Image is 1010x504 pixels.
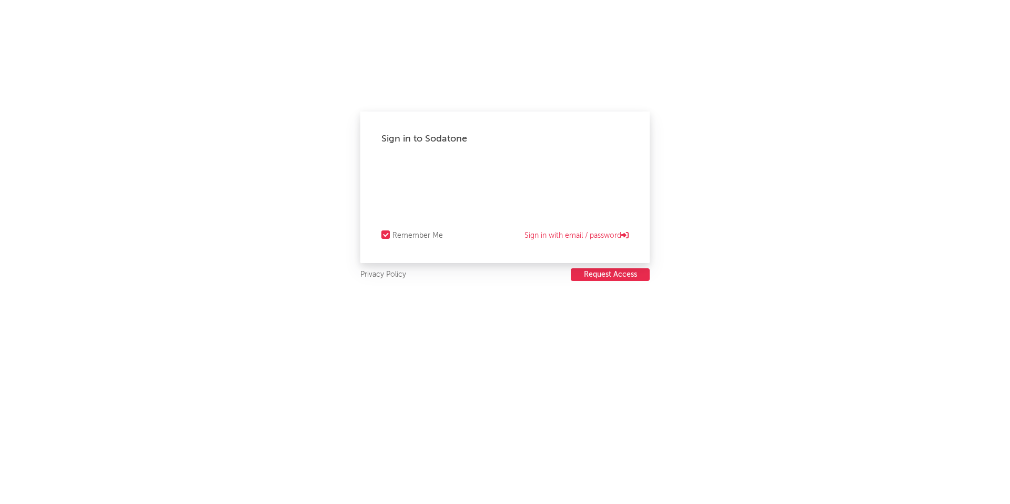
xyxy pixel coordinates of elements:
[381,133,629,145] div: Sign in to Sodatone
[392,229,443,242] div: Remember Me
[360,268,406,281] a: Privacy Policy
[571,268,650,281] button: Request Access
[524,229,629,242] a: Sign in with email / password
